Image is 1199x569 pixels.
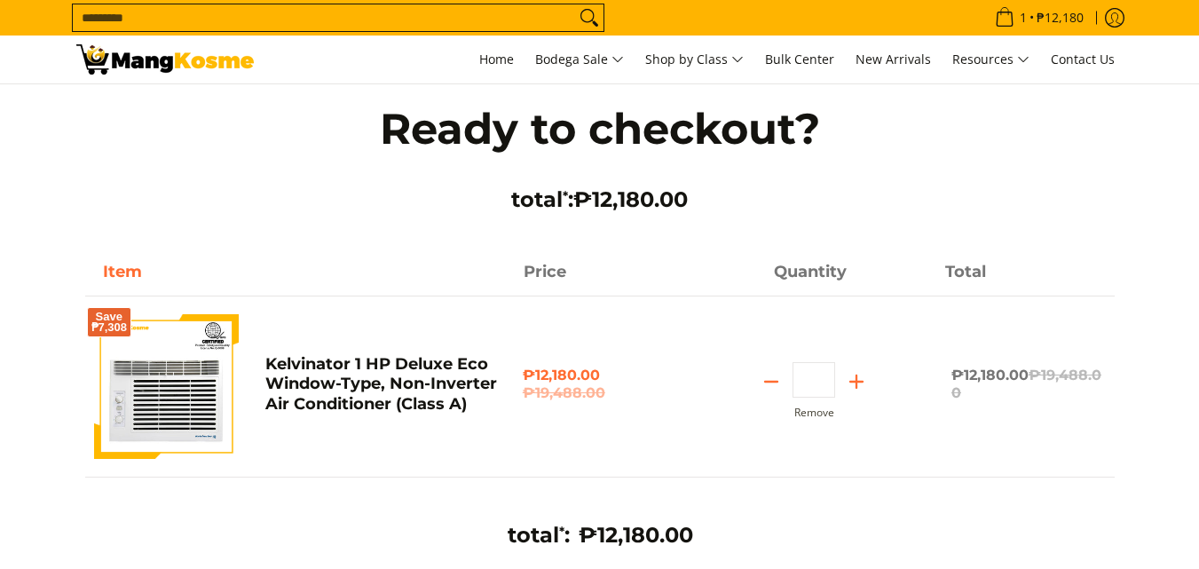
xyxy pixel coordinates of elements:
[523,367,676,402] span: ₱12,180.00
[265,354,497,414] a: Kelvinator 1 HP Deluxe Eco Window-Type, Non-Inverter Air Conditioner (Class A)
[952,49,1029,71] span: Resources
[470,36,523,83] a: Home
[479,51,514,67] span: Home
[523,384,676,402] del: ₱19,488.00
[1017,12,1029,24] span: 1
[794,407,834,419] button: Remove
[526,36,633,83] a: Bodega Sale
[573,186,688,212] span: ₱12,180.00
[951,367,1101,401] del: ₱19,488.00
[579,522,693,548] span: ₱12,180.00
[1034,12,1086,24] span: ₱12,180
[272,36,1124,83] nav: Main Menu
[508,522,570,549] h3: total :
[765,51,834,67] span: Bulk Center
[575,4,603,31] button: Search
[856,51,931,67] span: New Arrivals
[990,8,1089,28] span: •
[645,49,744,71] span: Shop by Class
[343,186,857,213] h3: total :
[1042,36,1124,83] a: Contact Us
[756,36,843,83] a: Bulk Center
[847,36,940,83] a: New Arrivals
[535,49,624,71] span: Bodega Sale
[835,367,878,396] button: Add
[750,367,793,396] button: Subtract
[76,44,254,75] img: Your Shopping Cart | Mang Kosme
[343,102,857,155] h1: Ready to checkout?
[943,36,1038,83] a: Resources
[91,312,128,333] span: Save ₱7,308
[94,314,239,459] img: Default Title Kelvinator 1 HP Deluxe Eco Window-Type, Non-Inverter Air Conditioner (Class A)
[1051,51,1115,67] span: Contact Us
[951,367,1101,401] span: ₱12,180.00
[636,36,753,83] a: Shop by Class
